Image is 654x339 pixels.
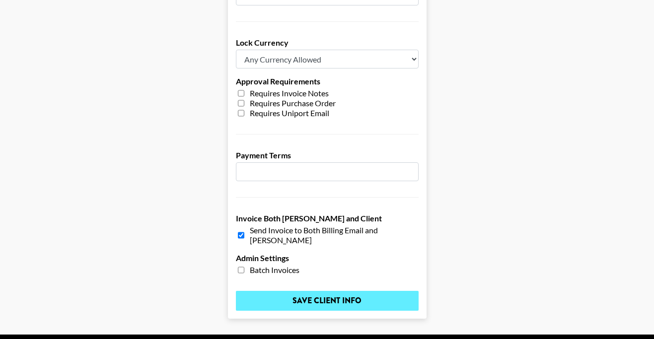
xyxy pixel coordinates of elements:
[236,291,419,311] input: Save Client Info
[250,265,299,275] span: Batch Invoices
[250,108,329,118] span: Requires Uniport Email
[250,225,419,245] span: Send Invoice to Both Billing Email and [PERSON_NAME]
[236,76,419,86] label: Approval Requirements
[250,88,329,98] span: Requires Invoice Notes
[236,150,419,160] label: Payment Terms
[250,98,336,108] span: Requires Purchase Order
[236,213,419,223] label: Invoice Both [PERSON_NAME] and Client
[236,253,419,263] label: Admin Settings
[236,38,419,48] label: Lock Currency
